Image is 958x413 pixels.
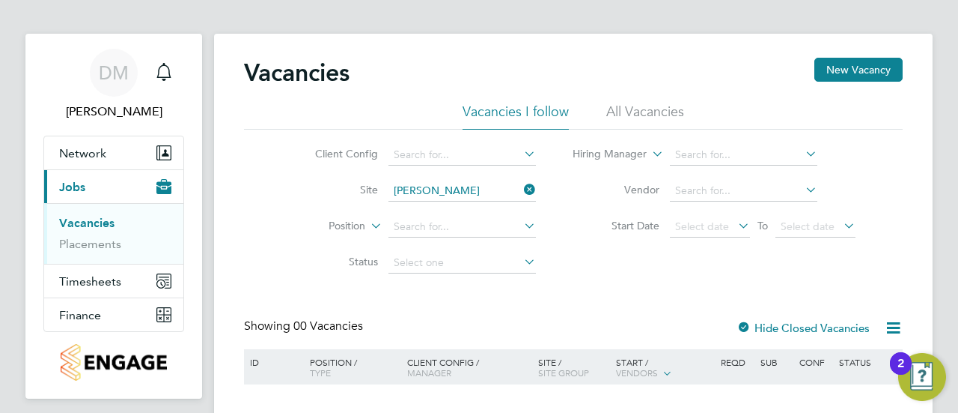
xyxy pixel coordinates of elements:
[573,219,659,232] label: Start Date
[293,319,363,334] span: 00 Vacancies
[43,344,184,381] a: Go to home page
[292,147,378,160] label: Client Config
[717,349,756,375] div: Reqd
[44,170,183,203] button: Jobs
[246,349,299,375] div: ID
[561,147,647,162] label: Hiring Manager
[670,181,817,202] input: Search for...
[59,146,106,160] span: Network
[388,181,536,202] input: Search for...
[781,220,835,233] span: Select date
[670,145,817,166] input: Search for...
[538,367,589,379] span: Site Group
[753,216,772,235] span: To
[388,145,536,166] input: Search for...
[59,216,115,230] a: Vacancies
[44,136,183,169] button: Network
[44,265,183,298] button: Timesheets
[573,183,659,196] label: Vendor
[612,349,717,387] div: Start /
[59,274,121,289] span: Timesheets
[43,49,184,121] a: DM[PERSON_NAME]
[44,298,183,331] button: Finance
[59,180,85,194] span: Jobs
[292,255,378,268] label: Status
[310,367,331,379] span: Type
[388,253,536,274] input: Select one
[835,349,900,375] div: Status
[534,349,613,385] div: Site /
[463,103,569,130] li: Vacancies I follow
[757,349,796,375] div: Sub
[403,349,534,385] div: Client Config /
[897,364,904,383] div: 2
[736,321,870,335] label: Hide Closed Vacancies
[796,349,835,375] div: Conf
[59,308,101,322] span: Finance
[675,220,729,233] span: Select date
[814,58,903,82] button: New Vacancy
[394,205,480,217] b: [PERSON_NAME]
[59,237,121,251] a: Placements
[244,319,366,334] div: Showing
[299,349,403,385] div: Position /
[407,367,451,379] span: Manager
[99,63,129,82] span: DM
[606,103,684,130] li: All Vacancies
[898,353,946,401] button: Open Resource Center, 2 new notifications
[388,201,544,221] li: ah Buildings
[25,34,202,399] nav: Main navigation
[616,367,658,379] span: Vendors
[388,217,536,238] input: Search for...
[244,58,350,88] h2: Vacancies
[43,103,184,121] span: Daniel Marsh
[44,203,183,264] div: Jobs
[292,183,378,196] label: Site
[279,219,365,234] label: Position
[61,344,166,381] img: countryside-properties-logo-retina.png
